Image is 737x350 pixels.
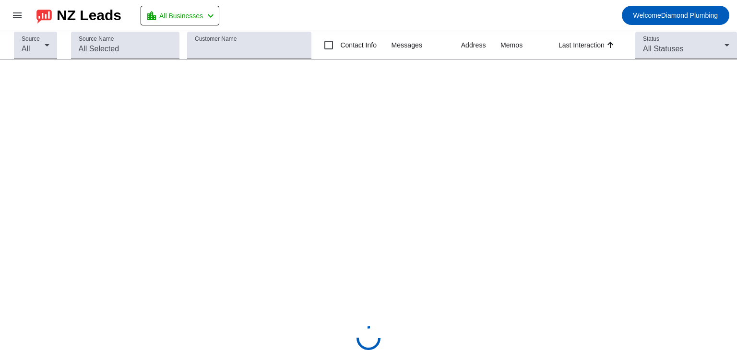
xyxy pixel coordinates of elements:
mat-label: Status [643,36,659,42]
button: All Businesses [141,6,219,25]
mat-label: Source [22,36,40,42]
button: WelcomeDiamond Plumbing [622,6,729,25]
th: Memos [500,31,559,59]
mat-label: Customer Name [195,36,237,42]
th: Address [461,31,500,59]
mat-icon: menu [12,10,23,21]
span: Diamond Plumbing [633,9,718,22]
mat-label: Source Name [79,36,114,42]
span: Welcome [633,12,661,19]
mat-icon: chevron_left [205,10,216,22]
img: logo [36,7,52,23]
span: All Businesses [159,9,203,23]
span: All Statuses [643,45,683,53]
div: NZ Leads [57,9,121,22]
th: Messages [391,31,461,59]
div: Last Interaction [559,40,605,50]
label: Contact Info [338,40,377,50]
mat-icon: location_city [146,10,157,22]
input: All Selected [79,43,172,55]
span: All [22,45,30,53]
